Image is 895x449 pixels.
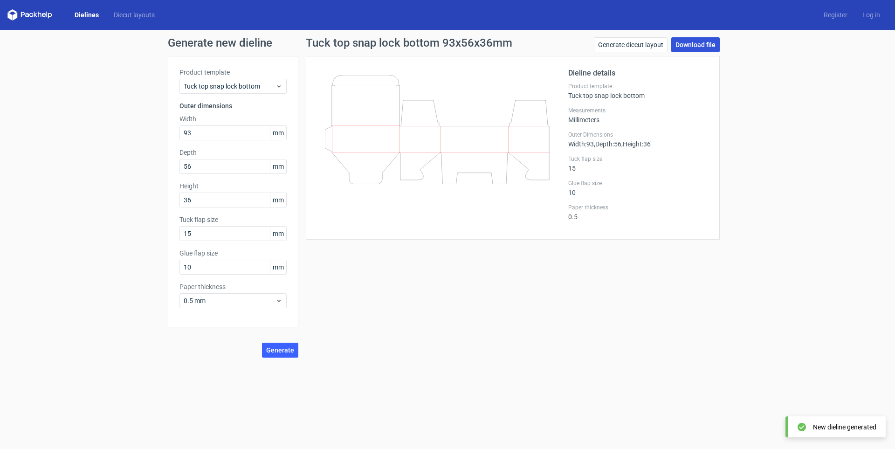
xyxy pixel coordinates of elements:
[568,140,594,148] span: Width : 93
[179,282,287,291] label: Paper thickness
[816,10,855,20] a: Register
[813,422,876,432] div: New dieline generated
[568,83,708,99] div: Tuck top snap lock bottom
[568,155,708,163] label: Tuck flap size
[568,107,708,124] div: Millimeters
[568,180,708,187] label: Glue flap size
[168,37,727,48] h1: Generate new dieline
[568,131,708,138] label: Outer Dimensions
[106,10,162,20] a: Diecut layouts
[179,249,287,258] label: Glue flap size
[568,180,708,196] div: 10
[270,126,286,140] span: mm
[568,83,708,90] label: Product template
[179,101,287,111] h3: Outer dimensions
[568,107,708,114] label: Measurements
[306,37,512,48] h1: Tuck top snap lock bottom 93x56x36mm
[568,204,708,211] label: Paper thickness
[671,37,720,52] a: Download file
[179,215,287,224] label: Tuck flap size
[855,10,888,20] a: Log in
[568,68,708,79] h2: Dieline details
[179,114,287,124] label: Width
[184,296,275,305] span: 0.5 mm
[266,347,294,353] span: Generate
[568,155,708,172] div: 15
[270,227,286,241] span: mm
[594,37,668,52] a: Generate diecut layout
[67,10,106,20] a: Dielines
[262,343,298,358] button: Generate
[270,260,286,274] span: mm
[621,140,651,148] span: , Height : 36
[594,140,621,148] span: , Depth : 56
[179,181,287,191] label: Height
[270,193,286,207] span: mm
[179,148,287,157] label: Depth
[184,82,275,91] span: Tuck top snap lock bottom
[568,204,708,221] div: 0.5
[179,68,287,77] label: Product template
[270,159,286,173] span: mm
